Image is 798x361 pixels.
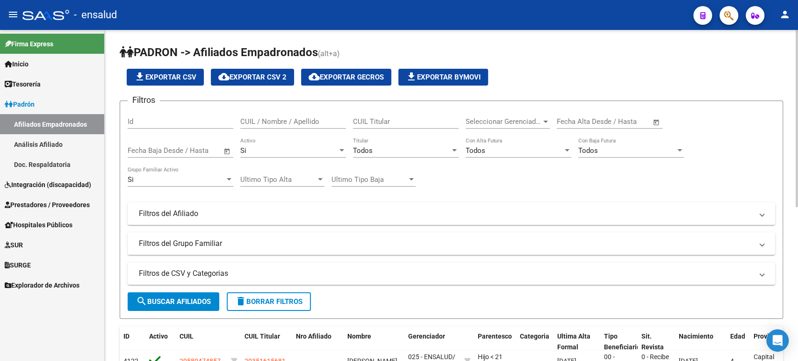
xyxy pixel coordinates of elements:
span: - ensalud [74,5,117,25]
button: Exportar CSV [127,69,204,86]
mat-icon: menu [7,9,19,20]
span: Buscar Afiliados [136,297,211,306]
mat-icon: cloud_download [218,71,230,82]
span: Exportar Bymovi [406,73,481,81]
datatable-header-cell: Parentesco [474,326,516,357]
datatable-header-cell: Nro Afiliado [292,326,344,357]
span: Todos [578,146,598,155]
span: Exportar CSV [134,73,196,81]
span: CUIL Titular [244,332,280,340]
span: Nacimiento [679,332,713,340]
datatable-header-cell: Provincia [750,326,787,357]
span: 025 - ENSALUD [408,353,453,361]
span: Si [128,175,134,184]
span: Exportar GECROS [309,73,384,81]
button: Exportar GECROS [301,69,391,86]
datatable-header-cell: CUIL Titular [241,326,292,357]
span: Prestadores / Proveedores [5,200,90,210]
mat-icon: person [779,9,791,20]
datatable-header-cell: Activo [145,326,176,357]
span: PADRON -> Afiliados Empadronados [120,46,318,59]
datatable-header-cell: Categoria [516,326,554,357]
span: Integración (discapacidad) [5,180,91,190]
input: Fecha inicio [557,117,595,126]
span: Todos [353,146,373,155]
span: SURGE [5,260,31,270]
span: (alt+a) [318,49,340,58]
span: Hospitales Públicos [5,220,72,230]
mat-panel-title: Filtros del Grupo Familiar [139,238,753,249]
span: Padrón [5,99,35,109]
span: CUIL [180,332,194,340]
datatable-header-cell: ID [120,326,145,357]
span: Gerenciador [408,332,445,340]
datatable-header-cell: Sit. Revista [638,326,675,357]
span: Tesorería [5,79,41,89]
span: Todos [466,146,485,155]
span: Ultimo Tipo Alta [240,175,316,184]
span: Inicio [5,59,29,69]
datatable-header-cell: Nacimiento [675,326,726,357]
span: Exportar CSV 2 [218,73,287,81]
span: Tipo Beneficiario [604,332,640,351]
mat-panel-title: Filtros de CSV y Categorias [139,268,753,279]
mat-icon: file_download [134,71,145,82]
button: Exportar CSV 2 [211,69,294,86]
input: Fecha fin [603,117,648,126]
mat-expansion-panel-header: Filtros del Afiliado [128,202,775,225]
datatable-header-cell: CUIL [176,326,227,357]
span: Seleccionar Gerenciador [466,117,541,126]
button: Buscar Afiliados [128,292,219,311]
h3: Filtros [128,94,160,107]
span: Si [240,146,246,155]
span: Edad [730,332,745,340]
span: Activo [149,332,168,340]
div: Open Intercom Messenger [766,329,789,352]
datatable-header-cell: Edad [726,326,750,357]
span: Ultima Alta Formal [557,332,590,351]
mat-icon: delete [235,296,246,307]
datatable-header-cell: Gerenciador [404,326,460,357]
button: Borrar Filtros [227,292,311,311]
span: Nro Afiliado [296,332,331,340]
datatable-header-cell: Nombre [344,326,404,357]
span: Parentesco [478,332,512,340]
input: Fecha fin [174,146,219,155]
mat-icon: cloud_download [309,71,320,82]
input: Fecha inicio [128,146,165,155]
span: Nombre [347,332,371,340]
span: SUR [5,240,23,250]
span: Firma Express [5,39,53,49]
mat-icon: search [136,296,147,307]
span: Borrar Filtros [235,297,302,306]
span: Explorador de Archivos [5,280,79,290]
button: Exportar Bymovi [398,69,488,86]
mat-expansion-panel-header: Filtros de CSV y Categorias [128,262,775,285]
button: Open calendar [222,146,233,157]
span: Ultimo Tipo Baja [331,175,407,184]
mat-expansion-panel-header: Filtros del Grupo Familiar [128,232,775,255]
datatable-header-cell: Tipo Beneficiario [600,326,638,357]
span: ID [123,332,129,340]
mat-panel-title: Filtros del Afiliado [139,209,753,219]
span: Categoria [520,332,549,340]
button: Open calendar [651,117,662,128]
datatable-header-cell: Ultima Alta Formal [554,326,600,357]
span: Sit. Revista [641,332,664,351]
mat-icon: file_download [406,71,417,82]
span: Provincia [754,332,782,340]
